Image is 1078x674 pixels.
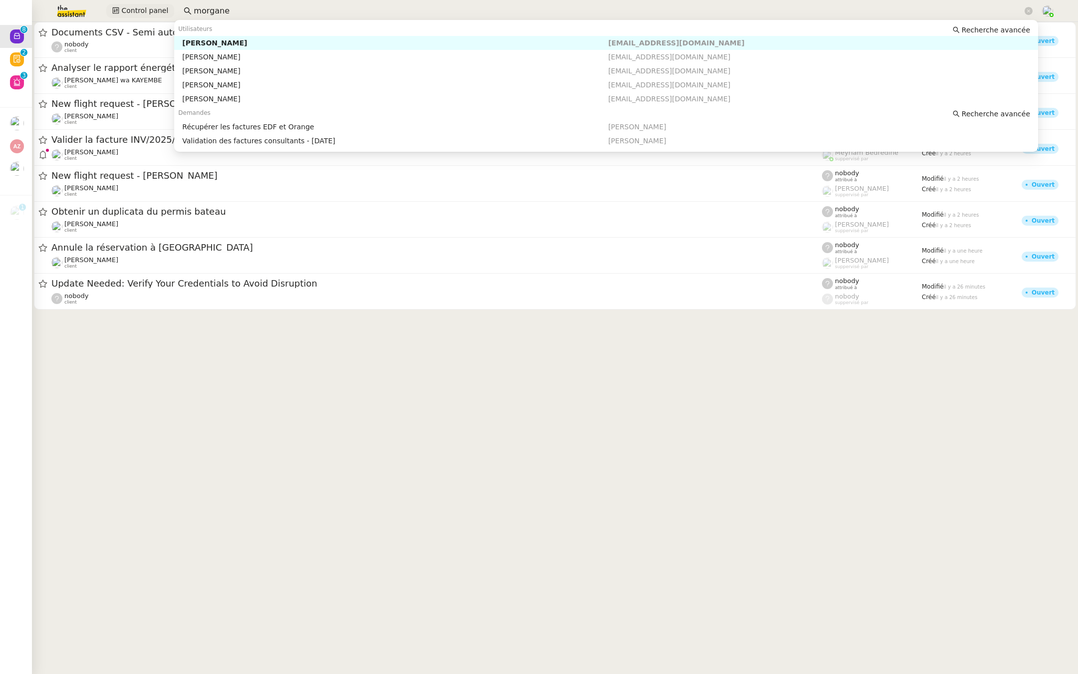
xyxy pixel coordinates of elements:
[835,156,868,162] span: suppervisé par
[835,177,857,183] span: attribué à
[835,185,889,192] span: [PERSON_NAME]
[936,295,978,300] span: il y a 26 minutes
[51,135,822,144] span: Valider la facture INV/2025/0272
[20,204,24,213] p: 1
[835,293,859,300] span: nobody
[608,39,745,47] span: [EMAIL_ADDRESS][DOMAIN_NAME]
[51,243,822,252] span: Annule la réservation à [GEOGRAPHIC_DATA]
[936,151,971,156] span: il y a 2 heures
[10,206,24,220] img: users%2F0zQGGmvZECeMseaPawnreYAQQyS2%2Favatar%2Feddadf8a-b06f-4db9-91c4-adeed775bb0f
[51,28,822,37] span: Documents CSV - Semi automatisation
[936,187,971,192] span: il y a 2 heures
[51,279,822,288] span: Update Needed: Verify Your Credentials to Avoid Disruption
[51,207,822,216] span: Obtenir un duplicata du permis bateau
[922,150,936,157] span: Créé
[835,228,868,234] span: suppervisé par
[182,122,608,131] div: Récupérer les factures EDF et Orange
[922,283,944,290] span: Modifié
[20,49,27,56] nz-badge-sup: 2
[51,292,822,305] app-user-detailed-label: client
[64,228,77,233] span: client
[962,109,1030,119] span: Recherche avancée
[1042,5,1053,16] img: users%2FaellJyylmXSg4jqeVbanehhyYJm1%2Favatar%2Fprofile-pic%20(4).png
[835,213,857,219] span: attribué à
[64,76,162,84] span: [PERSON_NAME] wa KAYEMBE
[608,137,666,145] span: [PERSON_NAME]
[182,80,608,89] div: [PERSON_NAME]
[178,109,211,116] span: Demandes
[20,26,27,33] nz-badge-sup: 8
[19,204,26,211] nz-badge-sup: 1
[962,25,1030,35] span: Recherche avancée
[64,84,77,89] span: client
[51,257,62,268] img: users%2FNsDxpgzytqOlIY2WSYlFcHtx26m1%2Favatar%2F8901.jpg
[1032,254,1055,260] div: Ouvert
[835,257,889,264] span: [PERSON_NAME]
[64,120,77,125] span: client
[121,5,168,16] span: Control panel
[944,212,979,218] span: il y a 2 heures
[922,258,936,265] span: Créé
[822,150,833,161] img: users%2FaellJyylmXSg4jqeVbanehhyYJm1%2Favatar%2Fprofile-pic%20(4).png
[64,184,118,192] span: [PERSON_NAME]
[835,205,859,213] span: nobody
[51,113,62,124] img: users%2FC9SBsJ0duuaSgpQFj5LgoEX8n0o2%2Favatar%2Fec9d51b8-9413-4189-adfb-7be4d8c96a3c
[51,221,62,232] img: users%2FNsDxpgzytqOlIY2WSYlFcHtx26m1%2Favatar%2F8901.jpg
[64,40,88,48] span: nobody
[182,52,608,61] div: [PERSON_NAME]
[22,26,26,35] p: 8
[51,112,822,125] app-user-detailed-label: client
[64,220,118,228] span: [PERSON_NAME]
[1032,290,1055,296] div: Ouvert
[922,175,944,182] span: Modifié
[822,241,922,254] app-user-label: attribué à
[944,176,979,182] span: il y a 2 heures
[51,99,822,108] span: New flight request - [PERSON_NAME]
[936,223,971,228] span: il y a 2 heures
[51,149,62,160] img: users%2F0zQGGmvZECeMseaPawnreYAQQyS2%2Favatar%2Feddadf8a-b06f-4db9-91c4-adeed775bb0f
[51,184,822,197] app-user-detailed-label: client
[1032,182,1055,188] div: Ouvert
[608,95,731,103] span: [EMAIL_ADDRESS][DOMAIN_NAME]
[1032,146,1055,152] div: Ouvert
[835,249,857,255] span: attribué à
[51,77,62,88] img: users%2F47wLulqoDhMx0TTMwUcsFP5V2A23%2Favatar%2Fnokpict-removebg-preview-removebg-preview.png
[835,192,868,198] span: suppervisé par
[64,192,77,197] span: client
[51,63,822,72] span: Analyser le rapport énergétique de juillet
[64,300,77,305] span: client
[922,186,936,193] span: Créé
[835,277,859,285] span: nobody
[64,148,118,156] span: [PERSON_NAME]
[64,292,88,300] span: nobody
[822,186,833,197] img: users%2FoFdbodQ3TgNoWt9kP3GXAs5oaCq1%2Favatar%2Fprofile-pic.png
[835,264,868,270] span: suppervisé par
[822,169,922,182] app-user-label: attribué à
[822,221,922,234] app-user-label: suppervisé par
[608,81,731,89] span: [EMAIL_ADDRESS][DOMAIN_NAME]
[64,264,77,269] span: client
[51,76,822,89] app-user-detailed-label: client
[822,149,922,162] app-user-label: suppervisé par
[194,4,1023,18] input: Rechercher
[835,241,859,249] span: nobody
[22,72,26,81] p: 3
[835,221,889,228] span: [PERSON_NAME]
[922,211,944,218] span: Modifié
[922,247,944,254] span: Modifié
[608,67,731,75] span: [EMAIL_ADDRESS][DOMAIN_NAME]
[922,294,936,301] span: Créé
[106,4,174,18] button: Control panel
[51,171,822,180] span: New flight request - [PERSON_NAME]
[822,257,922,270] app-user-label: suppervisé par
[822,185,922,198] app-user-label: suppervisé par
[51,148,822,161] app-user-detailed-label: client
[64,256,118,264] span: [PERSON_NAME]
[822,258,833,269] img: users%2FoFdbodQ3TgNoWt9kP3GXAs5oaCq1%2Favatar%2Fprofile-pic.png
[64,156,77,161] span: client
[1032,110,1055,116] div: Ouvert
[835,300,868,306] span: suppervisé par
[51,256,822,269] app-user-detailed-label: client
[51,185,62,196] img: users%2FC9SBsJ0duuaSgpQFj5LgoEX8n0o2%2Favatar%2Fec9d51b8-9413-4189-adfb-7be4d8c96a3c
[944,248,983,254] span: il y a une heure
